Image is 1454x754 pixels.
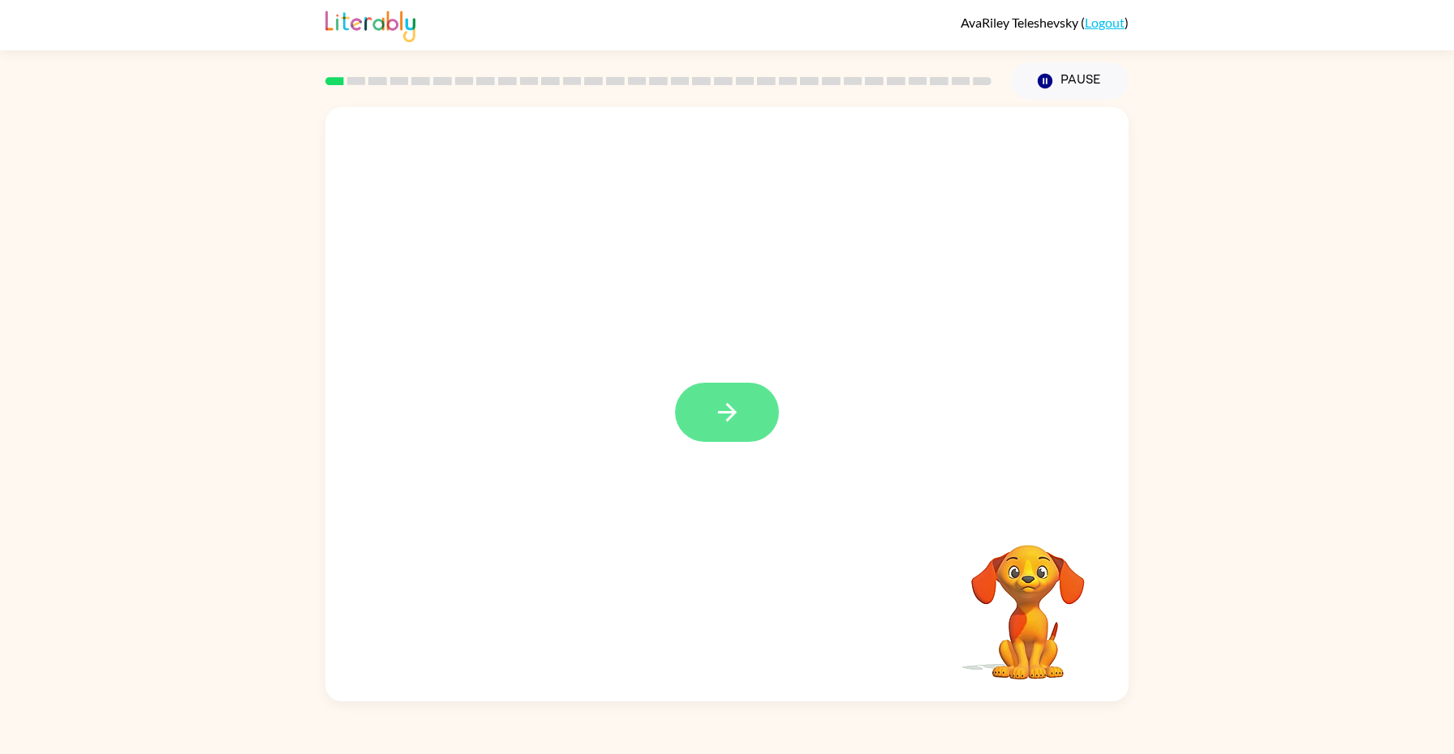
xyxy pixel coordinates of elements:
span: AvaRiley Teleshevsky [961,15,1081,30]
a: Logout [1085,15,1125,30]
img: Literably [325,6,415,42]
button: Pause [1011,62,1129,100]
video: Your browser must support playing .mp4 files to use Literably. Please try using another browser. [947,520,1109,682]
div: ( ) [961,15,1129,30]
